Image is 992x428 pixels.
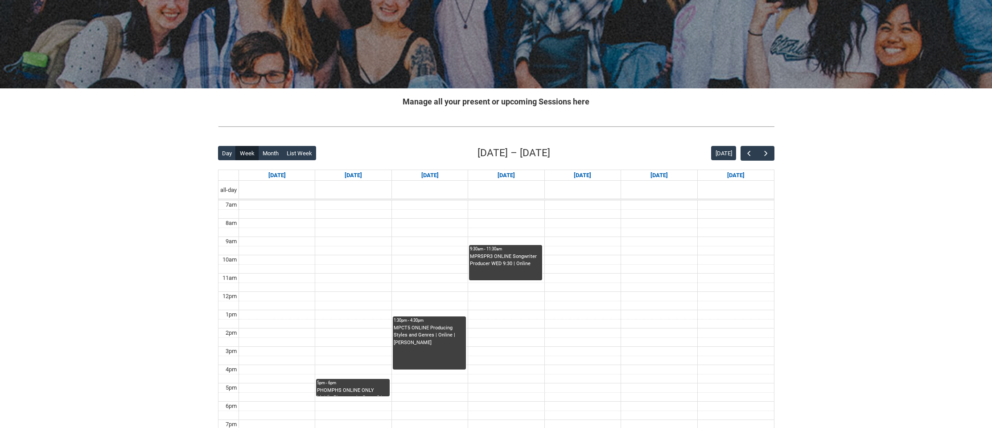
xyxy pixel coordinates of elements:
[394,324,465,347] div: MPCT5 ONLINE Producing Styles and Genres | Online | [PERSON_NAME]
[224,219,239,228] div: 8am
[496,170,517,181] a: Go to September 17, 2025
[224,200,239,209] div: 7am
[649,170,670,181] a: Go to September 19, 2025
[711,146,736,160] button: [DATE]
[221,292,239,301] div: 12pm
[221,255,239,264] div: 10am
[317,387,388,396] div: PHOMPHS ONLINE ONLY Mobile Photography Stage 3 | Online | [PERSON_NAME] [PERSON_NAME]
[477,145,550,161] h2: [DATE] – [DATE]
[343,170,364,181] a: Go to September 15, 2025
[317,380,388,386] div: 5pm - 6pm
[470,253,541,268] div: MPRSPR3 ONLINE Songwriter Producer WED 9:30 | Online
[218,122,774,131] img: REDU_GREY_LINE
[224,402,239,411] div: 6pm
[218,186,239,195] span: all-day
[235,146,259,160] button: Week
[420,170,440,181] a: Go to September 16, 2025
[224,365,239,374] div: 4pm
[470,246,541,252] div: 9:30am - 11:30am
[218,146,236,160] button: Day
[224,347,239,356] div: 3pm
[224,328,239,337] div: 2pm
[741,146,757,161] button: Previous Week
[224,310,239,319] div: 1pm
[218,96,774,108] h2: Manage all your present or upcoming Sessions here
[757,146,774,161] button: Next Week
[224,237,239,246] div: 9am
[282,146,316,160] button: List Week
[267,170,288,181] a: Go to September 14, 2025
[394,317,465,324] div: 1:30pm - 4:30pm
[725,170,746,181] a: Go to September 20, 2025
[221,274,239,283] div: 11am
[224,383,239,392] div: 5pm
[572,170,593,181] a: Go to September 18, 2025
[258,146,283,160] button: Month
